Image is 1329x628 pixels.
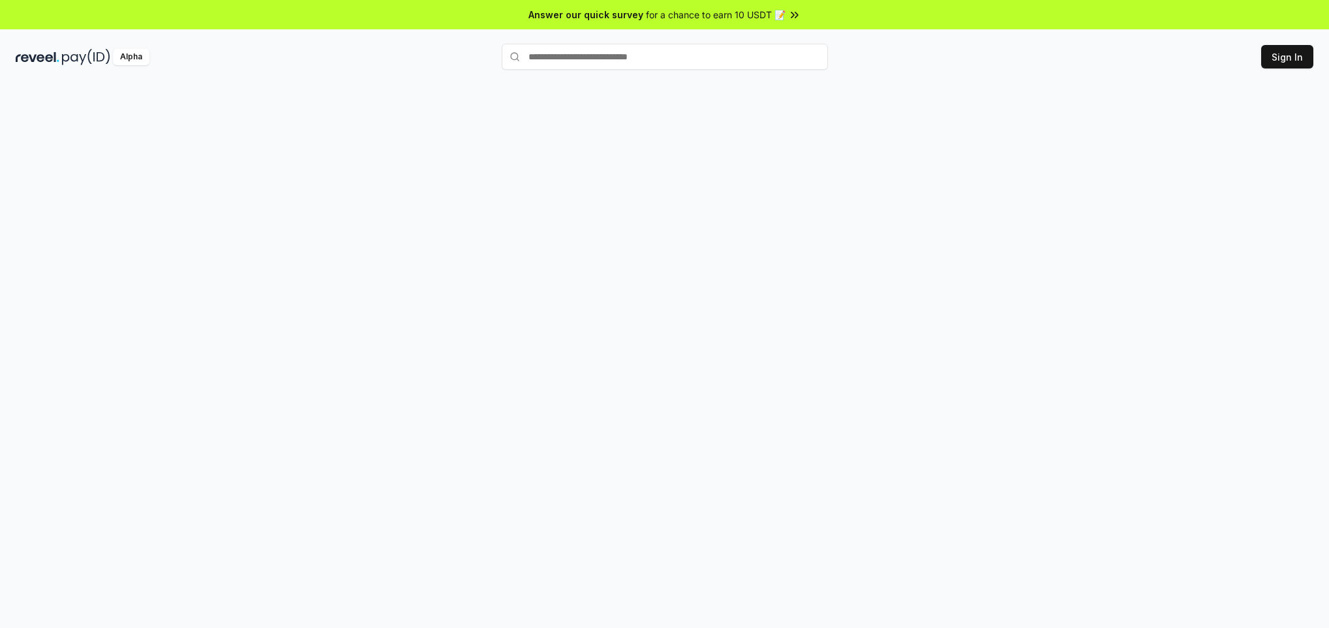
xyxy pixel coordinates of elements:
[16,49,59,65] img: reveel_dark
[646,8,786,22] span: for a chance to earn 10 USDT 📝
[62,49,110,65] img: pay_id
[1261,45,1313,68] button: Sign In
[113,49,149,65] div: Alpha
[528,8,643,22] span: Answer our quick survey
